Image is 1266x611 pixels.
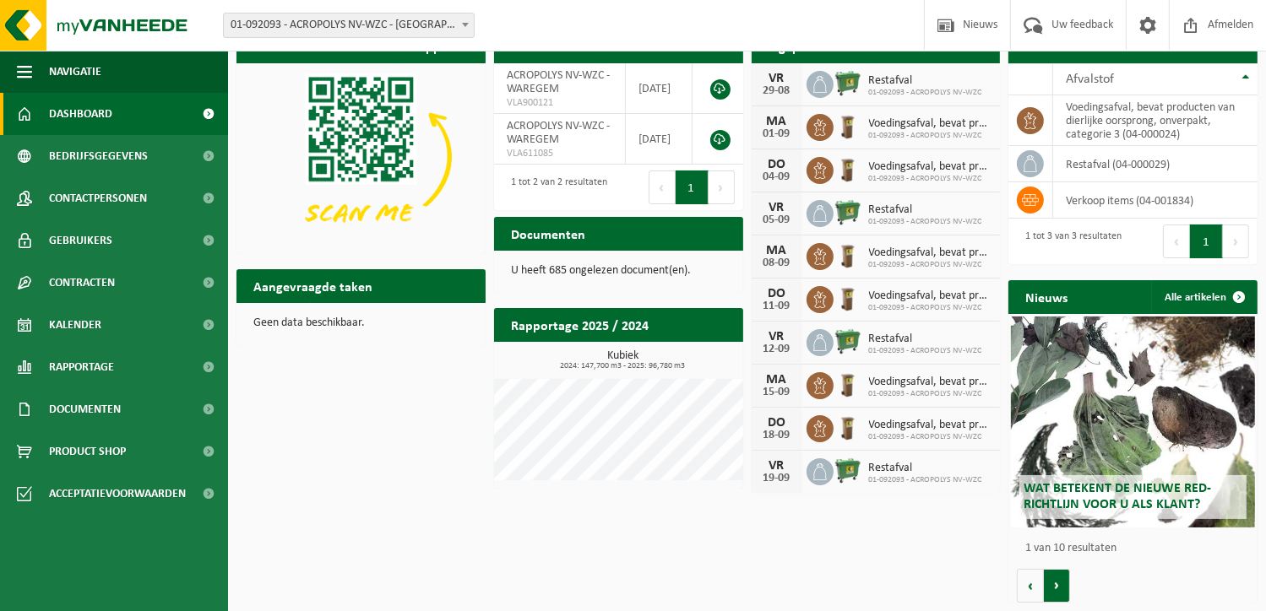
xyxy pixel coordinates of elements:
[760,459,794,473] div: VR
[1223,224,1249,258] button: Next
[1053,146,1258,182] td: restafval (04-000029)
[834,413,862,441] img: WB-0140-HPE-BN-01
[1025,543,1249,554] p: 1 van 10 resultaten
[253,317,469,329] p: Geen data beschikbaar.
[503,350,743,370] h3: Kubiek
[507,120,610,146] span: ACROPOLYS NV-WZC - WAREGEM
[49,219,112,262] span: Gebruikers
[1190,224,1223,258] button: 1
[1053,182,1258,219] td: verkoop items (04-001834)
[869,174,992,184] span: 01-092093 - ACROPOLYS NV-WZC
[760,128,794,140] div: 01-09
[676,170,709,204] button: 1
[507,96,613,110] span: VLA900121
[834,68,862,97] img: WB-0660-HPE-GN-01
[760,171,794,183] div: 04-09
[869,376,992,389] span: Voedingsafval, bevat producten van dierlijke oorsprong, onverpakt, categorie 3
[236,63,486,250] img: Download de VHEPlus App
[869,475,982,485] span: 01-092093 - ACROPOLYS NV-WZC
[1053,95,1258,146] td: voedingsafval, bevat producten van dierlijke oorsprong, onverpakt, categorie 3 (04-000024)
[1163,224,1190,258] button: Previous
[869,131,992,141] span: 01-092093 - ACROPOLYS NV-WZC
[49,262,115,304] span: Contracten
[869,462,982,475] span: Restafval
[869,203,982,217] span: Restafval
[869,432,992,442] span: 01-092093 - ACROPOLYS NV-WZC
[869,117,992,131] span: Voedingsafval, bevat producten van dierlijke oorsprong, onverpakt, categorie 3
[1151,280,1256,314] a: Alle artikelen
[760,430,794,441] div: 18-09
[1017,223,1122,260] div: 1 tot 3 van 3 resultaten
[507,69,610,95] span: ACROPOLYS NV-WZC - WAREGEM
[49,93,112,135] span: Dashboard
[760,343,794,355] div: 12-09
[49,430,126,473] span: Product Shop
[1024,482,1211,511] span: Wat betekent de nieuwe RED-richtlijn voor u als klant?
[834,456,862,484] img: WB-0660-HPE-GN-01
[760,387,794,398] div: 15-09
[834,111,862,140] img: WB-0140-HPE-BN-01
[869,74,982,88] span: Restafval
[1008,280,1084,313] h2: Nieuws
[760,287,794,300] div: DO
[834,284,862,312] img: WB-0140-HPE-BN-01
[760,214,794,226] div: 05-09
[617,341,742,375] a: Bekijk rapportage
[869,160,992,174] span: Voedingsafval, bevat producten van dierlijke oorsprong, onverpakt, categorie 3
[223,13,475,38] span: 01-092093 - ACROPOLYS NV-WZC - WAREGEM
[507,147,613,160] span: VLA611085
[869,333,982,346] span: Restafval
[1017,569,1044,603] button: Vorige
[503,169,607,206] div: 1 tot 2 van 2 resultaten
[834,154,862,183] img: WB-0140-HPE-BN-01
[869,389,992,399] span: 01-092093 - ACROPOLYS NV-WZC
[760,201,794,214] div: VR
[760,473,794,484] div: 19-09
[869,289,992,303] span: Voedingsafval, bevat producten van dierlijke oorsprong, onverpakt, categorie 3
[834,327,862,355] img: WB-0660-HPE-GN-01
[236,269,389,302] h2: Aangevraagde taken
[503,362,743,370] span: 2024: 147,700 m3 - 2025: 96,780 m3
[869,246,992,260] span: Voedingsafval, bevat producten van dierlijke oorsprong, onverpakt, categorie 3
[760,244,794,257] div: MA
[760,300,794,312] div: 11-09
[1011,316,1255,527] a: Wat betekent de nieuwe RED-richtlijn voor u als klant?
[869,303,992,313] span: 01-092093 - ACROPOLYS NV-WZC
[760,257,794,269] div: 08-09
[1044,569,1070,603] button: Volgende
[869,260,992,270] span: 01-092093 - ACROPOLYS NV-WZC
[49,177,147,219] span: Contactpersonen
[834,197,862,226] img: WB-0660-HPE-GN-01
[626,114,693,165] td: [DATE]
[49,304,101,346] span: Kalender
[834,241,862,269] img: WB-0140-HPE-BN-01
[224,14,474,37] span: 01-092093 - ACROPOLYS NV-WZC - WAREGEM
[760,115,794,128] div: MA
[649,170,676,204] button: Previous
[494,217,602,250] h2: Documenten
[869,419,992,432] span: Voedingsafval, bevat producten van dierlijke oorsprong, onverpakt, categorie 3
[49,473,186,515] span: Acceptatievoorwaarden
[760,416,794,430] div: DO
[1066,73,1114,86] span: Afvalstof
[760,85,794,97] div: 29-08
[49,388,121,430] span: Documenten
[49,51,101,93] span: Navigatie
[760,330,794,343] div: VR
[49,135,148,177] span: Bedrijfsgegevens
[49,346,114,388] span: Rapportage
[760,373,794,387] div: MA
[709,170,735,204] button: Next
[626,63,693,114] td: [DATE]
[834,370,862,398] img: WB-0140-HPE-BN-01
[511,265,726,277] p: U heeft 685 ongelezen document(en).
[494,308,666,341] h2: Rapportage 2025 / 2024
[760,72,794,85] div: VR
[869,346,982,356] span: 01-092093 - ACROPOLYS NV-WZC
[869,88,982,98] span: 01-092093 - ACROPOLYS NV-WZC
[869,217,982,227] span: 01-092093 - ACROPOLYS NV-WZC
[760,158,794,171] div: DO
